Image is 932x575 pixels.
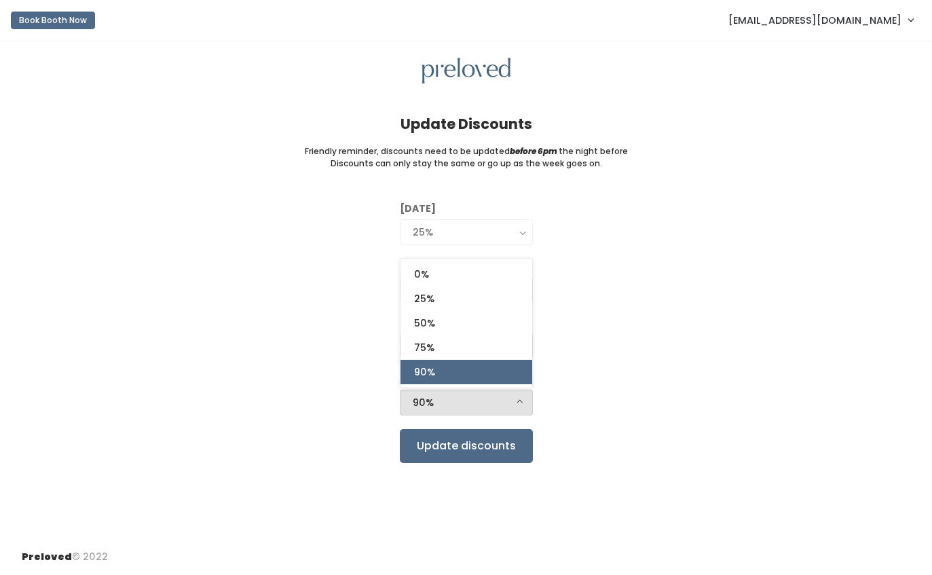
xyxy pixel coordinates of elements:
i: before 6pm [510,145,557,157]
label: [DATE] [400,259,436,273]
div: 25% [413,225,520,240]
span: Preloved [22,550,72,563]
span: 0% [414,267,429,282]
small: Friendly reminder, discounts need to be updated the night before [305,145,628,157]
a: Book Booth Now [11,5,95,35]
img: preloved logo [422,58,510,84]
div: © 2022 [22,539,108,564]
span: [EMAIL_ADDRESS][DOMAIN_NAME] [728,13,901,28]
button: 90% [400,390,533,415]
label: [DATE] [400,202,436,216]
input: Update discounts [400,429,533,463]
span: 75% [414,340,434,355]
span: 50% [414,316,435,331]
button: 25% [400,219,533,245]
h4: Update Discounts [400,116,532,132]
div: 90% [413,395,520,410]
span: 90% [414,365,435,379]
span: 25% [414,291,434,306]
a: [EMAIL_ADDRESS][DOMAIN_NAME] [715,5,927,35]
small: Discounts can only stay the same or go up as the week goes on. [331,157,602,170]
button: Book Booth Now [11,12,95,29]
